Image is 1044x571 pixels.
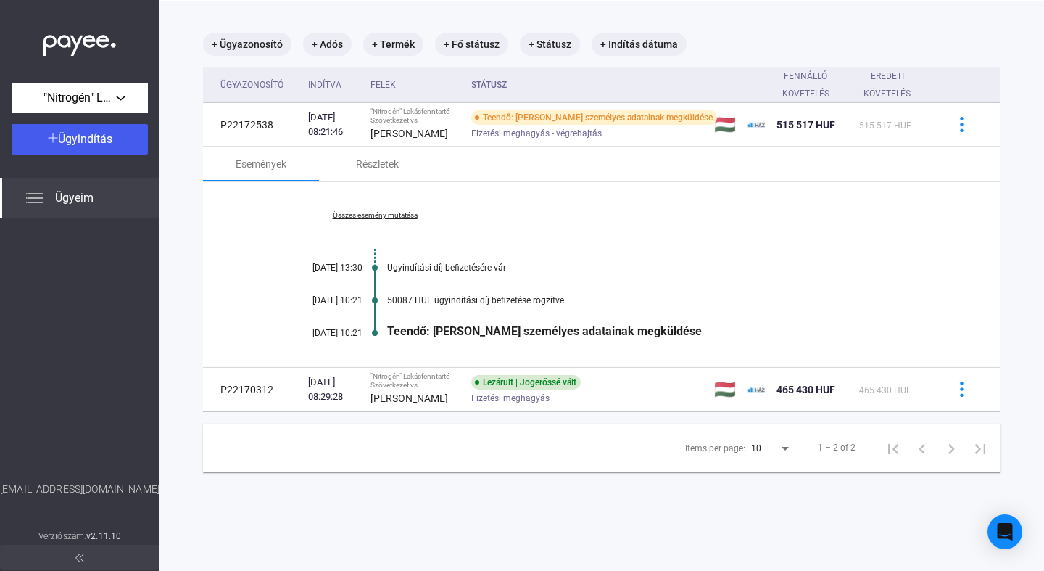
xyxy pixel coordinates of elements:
[275,328,362,338] div: [DATE] 10:21
[776,67,834,102] div: Fennálló követelés
[954,382,969,397] img: more-blue
[471,390,550,407] span: Fizetési meghagyás
[12,124,148,155] button: Ügyindítás
[308,375,359,404] div: [DATE] 08:29:28
[220,76,283,94] div: Ügyazonosító
[879,433,908,462] button: First page
[370,393,448,404] strong: [PERSON_NAME]
[43,89,116,107] span: "Nitrogén" Lakásfenntartó Szövetkezet
[966,433,995,462] button: Last page
[370,372,460,390] div: "Nitrogén" Lakásfenntartó Szövetkezet vs
[370,107,460,125] div: "Nitrogén" Lakásfenntartó Szövetkezet vs
[356,155,399,173] div: Részletek
[987,514,1022,549] div: Open Intercom Messenger
[685,440,745,457] div: Items per page:
[859,67,928,102] div: Eredeti követelés
[859,385,911,395] span: 465 430 HUF
[387,263,928,273] div: Ügyindítási díj befizetésére vár
[708,103,742,147] td: 🇭🇺
[859,67,915,102] div: Eredeti követelés
[203,33,291,56] mat-chip: + Ügyazonosító
[48,133,58,143] img: plus-white.svg
[747,116,765,133] img: ehaz-mini
[275,295,362,305] div: [DATE] 10:21
[308,110,359,139] div: [DATE] 08:21:46
[236,155,286,173] div: Események
[308,76,359,94] div: Indítva
[776,119,835,131] span: 515 517 HUF
[946,110,977,140] button: more-blue
[58,132,112,146] span: Ügyindítás
[370,128,448,139] strong: [PERSON_NAME]
[75,554,84,562] img: arrow-double-left-grey.svg
[26,189,43,207] img: list.svg
[12,83,148,113] button: "Nitrogén" Lakásfenntartó Szövetkezet
[776,384,835,395] span: 465 430 HUF
[220,76,297,94] div: Ügyazonosító
[370,76,460,94] div: Felek
[86,531,121,541] strong: v2.11.10
[275,263,362,273] div: [DATE] 13:30
[592,33,687,56] mat-chip: + Indítás dátuma
[520,33,580,56] mat-chip: + Státusz
[43,27,116,57] img: white-payee-white-dot.svg
[471,375,581,390] div: Lezárult | Jogerőssé vált
[776,67,848,102] div: Fennálló követelés
[275,211,474,220] a: Összes esemény mutatása
[203,103,302,147] td: P22172538
[308,76,341,94] div: Indítva
[435,33,508,56] mat-chip: + Fő státusz
[751,443,761,453] span: 10
[908,433,937,462] button: Previous page
[471,125,602,142] span: Fizetési meghagyás - végrehajtás
[203,368,302,411] td: P22170312
[751,439,792,456] mat-select: Items per page:
[818,439,855,456] div: 1 – 2 of 2
[303,33,352,56] mat-chip: + Adós
[55,189,94,207] span: Ügyeim
[471,110,717,125] div: Teendő: [PERSON_NAME] személyes adatainak megküldése
[708,368,742,411] td: 🇭🇺
[937,433,966,462] button: Next page
[387,324,928,338] div: Teendő: [PERSON_NAME] személyes adatainak megküldése
[387,295,928,305] div: 50087 HUF ügyindítási díj befizetése rögzítve
[859,120,911,131] span: 515 517 HUF
[370,76,396,94] div: Felek
[465,67,708,103] th: Státusz
[946,374,977,405] button: more-blue
[363,33,423,56] mat-chip: + Termék
[747,381,765,398] img: ehaz-mini
[954,117,969,132] img: more-blue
